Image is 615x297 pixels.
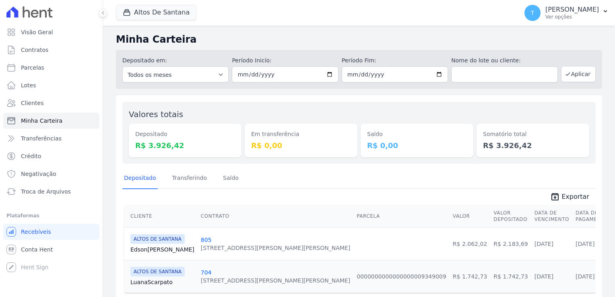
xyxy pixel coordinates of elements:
[21,64,44,72] span: Parcelas
[450,227,490,260] td: R$ 2.062,02
[130,267,185,276] span: ALTOS DE SANTANA
[535,241,553,247] a: [DATE]
[129,109,183,119] label: Valores totais
[21,170,56,178] span: Negativação
[130,234,185,244] span: ALTOS DE SANTANA
[21,188,71,196] span: Troca de Arquivos
[531,10,535,16] span: T
[251,140,351,151] dd: R$ 0,00
[21,28,53,36] span: Visão Geral
[353,205,450,228] th: Parcela
[135,130,235,138] dt: Depositado
[3,166,99,182] a: Negativação
[367,130,467,138] dt: Saldo
[130,278,194,286] a: LuanaScarpato
[232,56,338,65] label: Período Inicío:
[21,245,53,254] span: Conta Hent
[171,168,209,189] a: Transferindo
[518,2,615,24] button: T [PERSON_NAME] Ver opções
[135,140,235,151] dd: R$ 3.926,42
[3,130,99,146] a: Transferências
[450,205,490,228] th: Valor
[342,56,448,65] label: Período Fim:
[201,276,350,285] div: [STREET_ADDRESS][PERSON_NAME][PERSON_NAME]
[122,168,158,189] a: Depositado
[483,130,583,138] dt: Somatório total
[3,60,99,76] a: Parcelas
[21,99,43,107] span: Clientes
[116,5,196,20] button: Altos De Santana
[367,140,467,151] dd: R$ 0,00
[201,237,212,243] a: 805
[130,245,194,254] a: Edson[PERSON_NAME]
[490,205,531,228] th: Valor Depositado
[3,148,99,164] a: Crédito
[201,244,350,252] div: [STREET_ADDRESS][PERSON_NAME][PERSON_NAME]
[3,184,99,200] a: Troca de Arquivos
[450,260,490,293] td: R$ 1.742,73
[550,192,560,202] i: unarchive
[535,273,553,280] a: [DATE]
[198,205,353,228] th: Contrato
[3,241,99,258] a: Conta Hent
[21,228,51,236] span: Recebíveis
[21,117,62,125] span: Minha Carteira
[490,227,531,260] td: R$ 2.183,69
[490,260,531,293] td: R$ 1.742,73
[21,81,36,89] span: Lotes
[221,168,240,189] a: Saldo
[201,269,212,276] a: 704
[124,205,198,228] th: Cliente
[3,224,99,240] a: Recebíveis
[357,273,446,280] a: 0000000000000000009349009
[3,24,99,40] a: Visão Geral
[483,140,583,151] dd: R$ 3.926,42
[6,211,96,221] div: Plataformas
[545,6,599,14] p: [PERSON_NAME]
[21,46,48,54] span: Contratos
[576,241,594,247] a: [DATE]
[561,66,596,82] button: Aplicar
[576,273,594,280] a: [DATE]
[122,57,167,64] label: Depositado em:
[21,152,41,160] span: Crédito
[561,192,589,202] span: Exportar
[116,32,602,47] h2: Minha Carteira
[3,77,99,93] a: Lotes
[531,205,572,228] th: Data de Vencimento
[251,130,351,138] dt: Em transferência
[572,205,611,228] th: Data de Pagamento
[3,95,99,111] a: Clientes
[451,56,557,65] label: Nome do lote ou cliente:
[545,14,599,20] p: Ver opções
[544,192,596,203] a: unarchive Exportar
[3,113,99,129] a: Minha Carteira
[3,42,99,58] a: Contratos
[21,134,62,142] span: Transferências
